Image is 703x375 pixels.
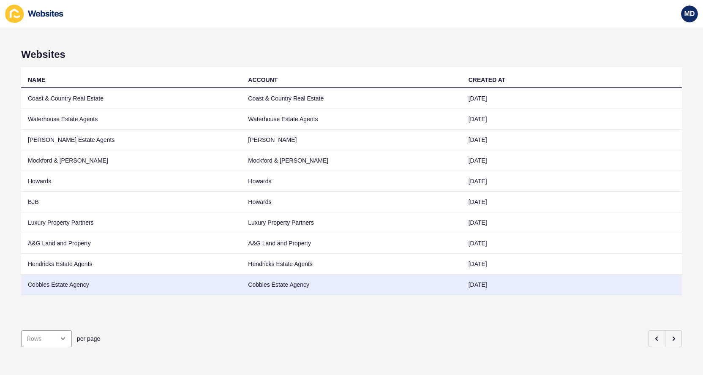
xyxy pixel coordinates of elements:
[462,109,682,130] td: [DATE]
[469,76,506,84] div: CREATED AT
[684,10,695,18] span: MD
[21,254,241,274] td: Hendricks Estate Agents
[462,233,682,254] td: [DATE]
[21,109,241,130] td: Waterhouse Estate Agents
[21,49,682,60] h1: Websites
[21,171,241,192] td: Howards
[241,88,461,109] td: Coast & Country Real Estate
[21,212,241,233] td: Luxury Property Partners
[241,233,461,254] td: A&G Land and Property
[241,212,461,233] td: Luxury Property Partners
[462,254,682,274] td: [DATE]
[462,171,682,192] td: [DATE]
[462,212,682,233] td: [DATE]
[241,274,461,295] td: Cobbles Estate Agency
[241,109,461,130] td: Waterhouse Estate Agents
[241,130,461,150] td: [PERSON_NAME]
[462,192,682,212] td: [DATE]
[21,233,241,254] td: A&G Land and Property
[21,130,241,150] td: [PERSON_NAME] Estate Agents
[21,150,241,171] td: Mockford & [PERSON_NAME]
[248,76,278,84] div: ACCOUNT
[21,274,241,295] td: Cobbles Estate Agency
[241,171,461,192] td: Howards
[241,192,461,212] td: Howards
[462,130,682,150] td: [DATE]
[28,76,45,84] div: NAME
[241,150,461,171] td: Mockford & [PERSON_NAME]
[77,334,100,343] span: per page
[21,192,241,212] td: BJB
[21,330,72,347] div: open menu
[462,274,682,295] td: [DATE]
[462,150,682,171] td: [DATE]
[462,88,682,109] td: [DATE]
[21,88,241,109] td: Coast & Country Real Estate
[241,254,461,274] td: Hendricks Estate Agents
